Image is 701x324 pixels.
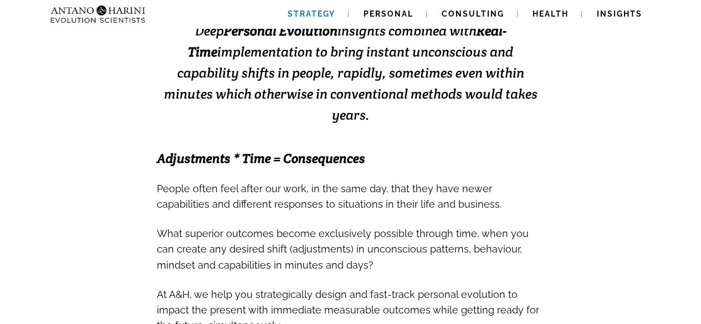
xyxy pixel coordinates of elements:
strong: Personal Evolution [224,22,337,39]
span: Consulting [442,9,504,18]
span: Health [533,9,569,18]
span: People often feel after our work, in the same day, that they have newer capabilities and differen... [157,183,502,210]
span: What superior outcomes become exclusively possible through time, when you can create any desired ... [157,228,529,270]
span: Strategy [288,9,335,18]
span: Deep insights combined with implementation to bring instant unconscious and capability shifts in ... [164,22,538,124]
span: Personal [364,9,413,18]
span: Adjustments * Time = Consequences [157,150,365,167]
span: Insights [597,9,642,18]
